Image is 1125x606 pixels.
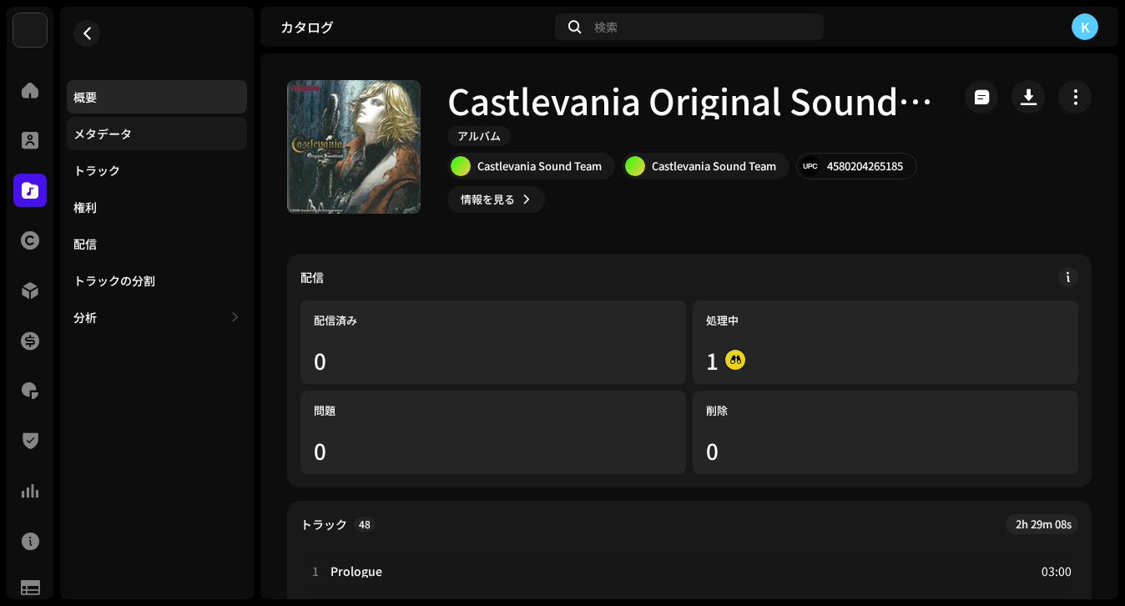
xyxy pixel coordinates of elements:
re-m-nav-item: 配信 [67,227,247,260]
div: 権利 [73,200,97,214]
div: 4580204265185 [827,159,903,173]
div: Castlevania Sound Team [652,159,776,173]
re-m-nav-item: トラック [67,154,247,187]
span: 情報を見る [461,183,515,216]
strong: Prologue [330,564,382,578]
div: 配信 [73,237,97,250]
h1: Castlevania Original Soundtrack [447,81,938,119]
div: 概要 [73,90,97,104]
div: 問題 [314,404,673,417]
div: K [1072,13,1098,40]
div: 1 [312,564,319,578]
div: メタデータ [73,127,132,140]
button: 情報を見る [447,186,545,213]
div: 分析 [73,311,97,324]
div: 2h 29m 08s [1006,514,1078,534]
div: 03:00 [1035,561,1072,581]
strong: トラック [300,518,347,531]
div: 削除 [706,404,1065,417]
div: トラックの分割 [73,274,155,287]
re-m-nav-dropdown: 分析 [67,300,247,334]
re-m-nav-item: トラックの分割 [67,264,247,297]
img: 94c1d8ef-eac2-46f1-b728-fe59f34308f6 [13,13,47,47]
re-m-nav-item: メタデータ [67,117,247,150]
span: アルバム [447,126,511,146]
div: トラック [73,164,120,177]
re-m-nav-item: 概要 [67,80,247,114]
div: Castlevania Sound Team [477,159,602,173]
div: 配信済み [314,314,673,327]
p-badge: 48 [354,517,376,532]
div: カタログ [280,20,548,33]
div: 配信 [300,270,324,284]
span: 検索 [594,20,618,33]
div: 処理中 [706,314,1065,327]
re-m-nav-item: 権利 [67,190,247,224]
